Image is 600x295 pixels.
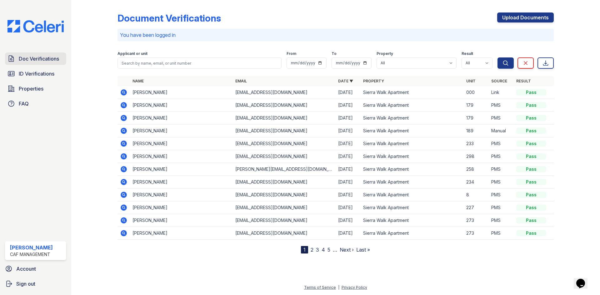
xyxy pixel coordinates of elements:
[287,51,296,56] label: From
[464,86,489,99] td: 000
[340,247,354,253] a: Next ›
[235,79,247,83] a: Email
[333,246,337,253] span: …
[361,214,463,227] td: Sierra Walk Apartment
[516,128,546,134] div: Pass
[327,247,330,253] a: 5
[130,176,233,189] td: [PERSON_NAME]
[516,140,546,147] div: Pass
[301,246,308,253] div: 1
[361,227,463,240] td: Sierra Walk Apartment
[516,89,546,96] div: Pass
[338,285,339,290] div: |
[5,67,66,80] a: ID Verifications
[516,217,546,224] div: Pass
[516,179,546,185] div: Pass
[489,163,514,176] td: PMS
[16,265,36,273] span: Account
[233,86,336,99] td: [EMAIL_ADDRESS][DOMAIN_NAME]
[322,247,325,253] a: 4
[130,86,233,99] td: [PERSON_NAME]
[336,150,361,163] td: [DATE]
[316,247,319,253] a: 3
[336,176,361,189] td: [DATE]
[130,112,233,125] td: [PERSON_NAME]
[233,99,336,112] td: [EMAIL_ADDRESS][DOMAIN_NAME]
[464,125,489,137] td: 189
[130,189,233,201] td: [PERSON_NAME]
[361,163,463,176] td: Sierra Walk Apartment
[2,278,69,290] button: Sign out
[233,201,336,214] td: [EMAIL_ADDRESS][DOMAIN_NAME]
[130,214,233,227] td: [PERSON_NAME]
[233,150,336,163] td: [EMAIL_ADDRESS][DOMAIN_NAME]
[19,100,29,107] span: FAQ
[132,79,144,83] a: Name
[464,176,489,189] td: 234
[464,112,489,125] td: 179
[233,214,336,227] td: [EMAIL_ADDRESS][DOMAIN_NAME]
[489,112,514,125] td: PMS
[361,201,463,214] td: Sierra Walk Apartment
[338,79,353,83] a: Date ▼
[233,227,336,240] td: [EMAIL_ADDRESS][DOMAIN_NAME]
[516,230,546,236] div: Pass
[464,201,489,214] td: 227
[464,189,489,201] td: 8
[16,280,35,288] span: Sign out
[489,137,514,150] td: PMS
[464,150,489,163] td: 298
[464,163,489,176] td: 258
[233,189,336,201] td: [EMAIL_ADDRESS][DOMAIN_NAME]
[516,115,546,121] div: Pass
[466,79,476,83] a: Unit
[336,163,361,176] td: [DATE]
[462,51,473,56] label: Result
[489,176,514,189] td: PMS
[336,214,361,227] td: [DATE]
[120,31,551,39] p: You have been logged in
[2,263,69,275] a: Account
[5,97,66,110] a: FAQ
[130,201,233,214] td: [PERSON_NAME]
[361,176,463,189] td: Sierra Walk Apartment
[361,99,463,112] td: Sierra Walk Apartment
[516,166,546,172] div: Pass
[356,247,370,253] a: Last »
[130,150,233,163] td: [PERSON_NAME]
[10,251,53,258] div: CAF Management
[464,137,489,150] td: 233
[130,137,233,150] td: [PERSON_NAME]
[336,137,361,150] td: [DATE]
[336,189,361,201] td: [DATE]
[5,82,66,95] a: Properties
[574,270,594,289] iframe: chat widget
[130,163,233,176] td: [PERSON_NAME]
[10,244,53,251] div: [PERSON_NAME]
[117,57,282,69] input: Search by name, email, or unit number
[516,79,531,83] a: Result
[342,285,367,290] a: Privacy Policy
[516,192,546,198] div: Pass
[489,201,514,214] td: PMS
[336,112,361,125] td: [DATE]
[19,70,54,77] span: ID Verifications
[336,201,361,214] td: [DATE]
[464,99,489,112] td: 179
[361,137,463,150] td: Sierra Walk Apartment
[516,153,546,160] div: Pass
[336,86,361,99] td: [DATE]
[464,214,489,227] td: 273
[489,125,514,137] td: Manual
[361,150,463,163] td: Sierra Walk Apartment
[336,99,361,112] td: [DATE]
[233,176,336,189] td: [EMAIL_ADDRESS][DOMAIN_NAME]
[117,12,221,24] div: Document Verifications
[5,52,66,65] a: Doc Verifications
[130,125,233,137] td: [PERSON_NAME]
[130,227,233,240] td: [PERSON_NAME]
[117,51,147,56] label: Applicant or unit
[332,51,337,56] label: To
[363,79,384,83] a: Property
[489,99,514,112] td: PMS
